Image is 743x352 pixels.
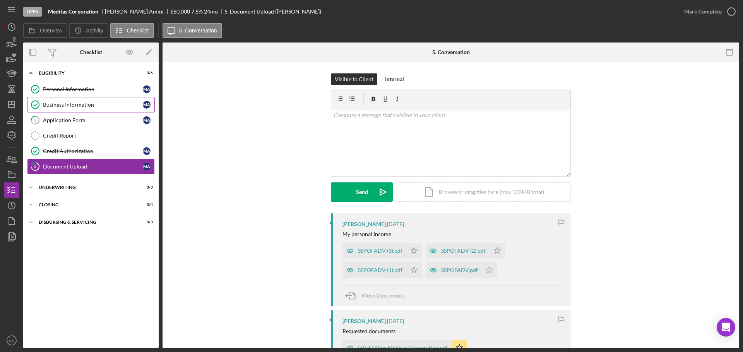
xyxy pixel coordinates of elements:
div: Requested documents [342,328,395,334]
button: Visible to Client [331,73,377,85]
div: Underwriting [39,185,134,190]
div: Checklist [80,49,102,55]
a: Business InformationMA [27,97,155,112]
div: 7.5 % [191,9,203,15]
div: Mark Complete [684,4,722,19]
label: Overview [40,27,62,34]
button: Overview [23,23,67,38]
time: 2025-09-15 15:37 [387,221,404,227]
button: CS [4,333,19,348]
div: [PERSON_NAME] [342,221,386,227]
div: 0 / 3 [139,220,153,224]
div: Eligibility [39,71,134,75]
div: M A [143,147,151,155]
a: 5Document UploadMA [27,159,155,174]
button: SSPOFADV (2).pdf [426,243,505,258]
button: Activity [69,23,108,38]
div: SSPOFADV.pdf [441,267,478,273]
label: 5. Conversation [179,27,217,34]
div: Intial Filling Meditas Corporation.pdf [358,345,448,351]
a: Credit Report [27,128,155,143]
div: Internal [385,73,404,85]
div: Open [23,7,42,17]
a: Personal InformationMA [27,82,155,97]
a: 3Application FormMA [27,112,155,128]
div: 5. Conversation [432,49,470,55]
div: [PERSON_NAME] [342,318,386,324]
text: CS [9,338,14,343]
div: 5. Document Upload ([PERSON_NAME]) [224,9,321,15]
div: SSPOFADV (2).pdf [441,248,486,254]
button: SSPOFADV (1).pdf [342,262,422,278]
div: SSPOFADV (1).pdf [358,267,402,273]
button: SSPOFADV (3).pdf [342,243,422,258]
b: Meditas Corporation [48,9,98,15]
button: Move Documents [342,286,412,305]
div: Open Intercom Messenger [717,318,735,337]
button: Mark Complete [676,4,739,19]
div: Closing [39,202,134,207]
button: Send [331,182,393,202]
div: Visible to Client [335,73,373,85]
div: 3 / 6 [139,71,153,75]
div: My personal Income [342,231,391,237]
div: M A [143,163,151,170]
div: [PERSON_NAME] Amini [105,9,170,15]
button: 5. Conversation [163,23,222,38]
time: 2025-09-15 15:33 [387,318,404,324]
tspan: 5 [34,164,36,169]
div: 0 / 3 [139,185,153,190]
span: $50,000 [170,8,190,15]
div: SSPOFADV (3).pdf [358,248,402,254]
div: M A [143,116,151,124]
div: 24 mo [204,9,218,15]
div: M A [143,101,151,109]
button: Checklist [110,23,154,38]
button: Internal [381,73,408,85]
div: 0 / 4 [139,202,153,207]
div: Document Upload [43,163,143,170]
label: Activity [86,27,103,34]
label: Checklist [127,27,149,34]
div: Personal Information [43,86,143,92]
a: Credit AuthorizationMA [27,143,155,159]
span: Move Documents [362,292,404,299]
tspan: 3 [34,117,36,122]
div: Disbursing & Servicing [39,220,134,224]
div: Credit Report [43,133,154,139]
div: M A [143,85,151,93]
div: Application Form [43,117,143,123]
div: Credit Authorization [43,148,143,154]
div: Business Information [43,102,143,108]
button: SSPOFADV.pdf [426,262,497,278]
div: Send [356,182,368,202]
